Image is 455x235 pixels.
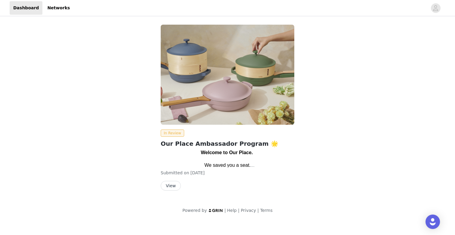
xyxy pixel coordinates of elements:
[190,170,205,175] span: [DATE]
[201,150,253,155] strong: Welcome to Our Place.
[161,139,294,148] h2: Our Place Ambassador Program 🌟
[208,209,223,212] img: logo
[257,208,259,213] span: |
[44,1,73,15] a: Networks
[10,1,42,15] a: Dashboard
[224,208,226,213] span: |
[238,208,240,213] span: |
[426,215,440,229] div: Open Intercom Messenger
[161,170,189,175] span: Submitted on
[260,208,272,213] a: Terms
[204,163,255,168] span: We saved you a seat.
[182,208,207,213] span: Powered by
[161,181,181,191] button: View
[433,3,438,13] div: avatar
[161,25,294,125] img: Our Place
[161,184,181,188] a: View
[161,130,184,137] span: In Review
[227,208,237,213] a: Help
[241,208,256,213] a: Privacy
